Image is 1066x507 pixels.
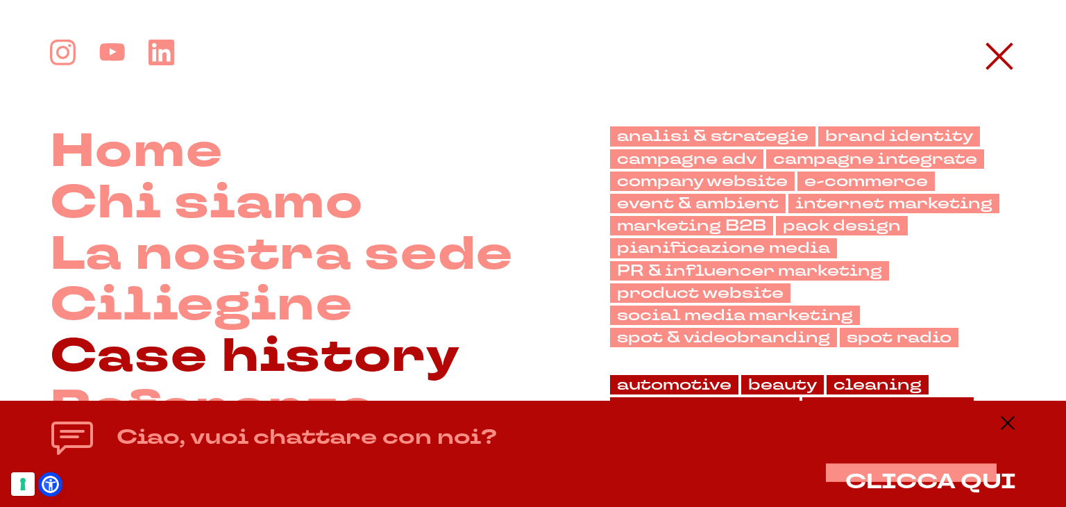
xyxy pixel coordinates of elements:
a: credito & finanza [610,397,799,417]
a: campagne integrate [766,149,984,169]
a: spot & videobranding [610,328,837,347]
a: analisi & strategie [610,126,815,146]
a: pack design [776,216,908,235]
h4: Ciao, vuoi chattare con noi? [117,422,497,453]
a: social media marketing [610,306,860,325]
a: PR & influencer marketing [610,261,889,281]
a: marketing B2B [610,216,773,235]
a: Open Accessibility Menu [42,476,59,493]
a: internet marketing [788,194,999,213]
a: Ciliegine [50,280,353,331]
a: company website [610,172,795,191]
a: pianificazione media [610,238,837,258]
button: Le tue preferenze relative al consenso per le tecnologie di tracciamento [11,472,35,496]
a: La nostra sede [50,229,514,281]
a: campagne adv [610,149,763,169]
a: Referenze [50,383,376,434]
a: Chi siamo [50,178,364,229]
a: beauty [741,375,824,394]
a: Case history [50,331,461,383]
span: CLICCA QUI [845,467,1016,496]
a: brand identity [818,126,980,146]
a: Home [50,126,223,178]
a: cleaning [827,375,929,394]
a: event & ambient [610,194,786,213]
a: product website [610,283,790,303]
a: family lifestyle [802,397,974,417]
a: spot radio [840,328,958,347]
a: automotive [610,375,738,394]
button: CLICCA QUI [845,470,1016,493]
a: e-commerce [797,172,935,191]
